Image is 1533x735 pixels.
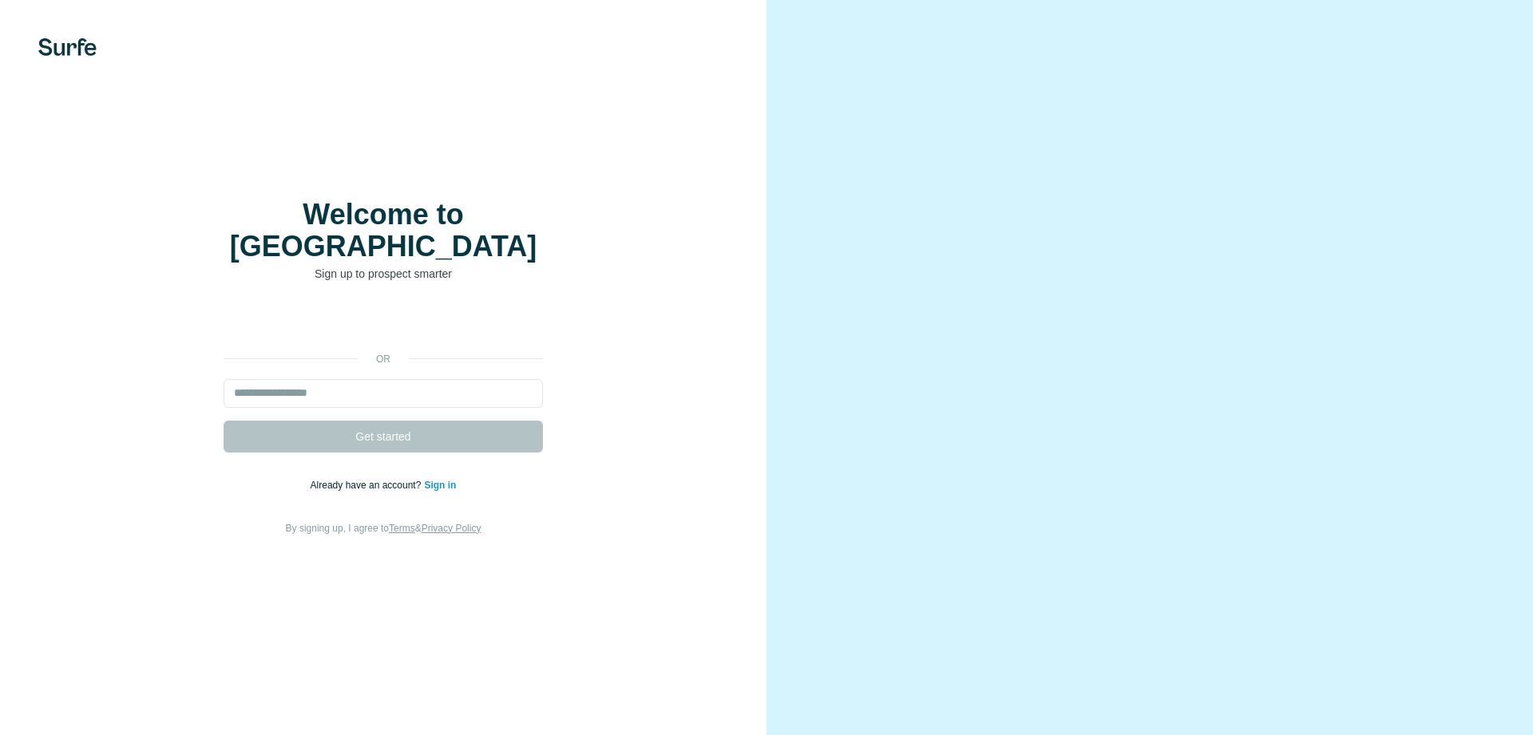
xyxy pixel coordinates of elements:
[216,306,551,341] iframe: Sign in with Google Button
[389,523,415,534] a: Terms
[424,480,456,491] a: Sign in
[224,199,543,263] h1: Welcome to [GEOGRAPHIC_DATA]
[38,38,97,56] img: Surfe's logo
[286,523,481,534] span: By signing up, I agree to &
[422,523,481,534] a: Privacy Policy
[224,266,543,282] p: Sign up to prospect smarter
[311,480,425,491] span: Already have an account?
[358,352,409,366] p: or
